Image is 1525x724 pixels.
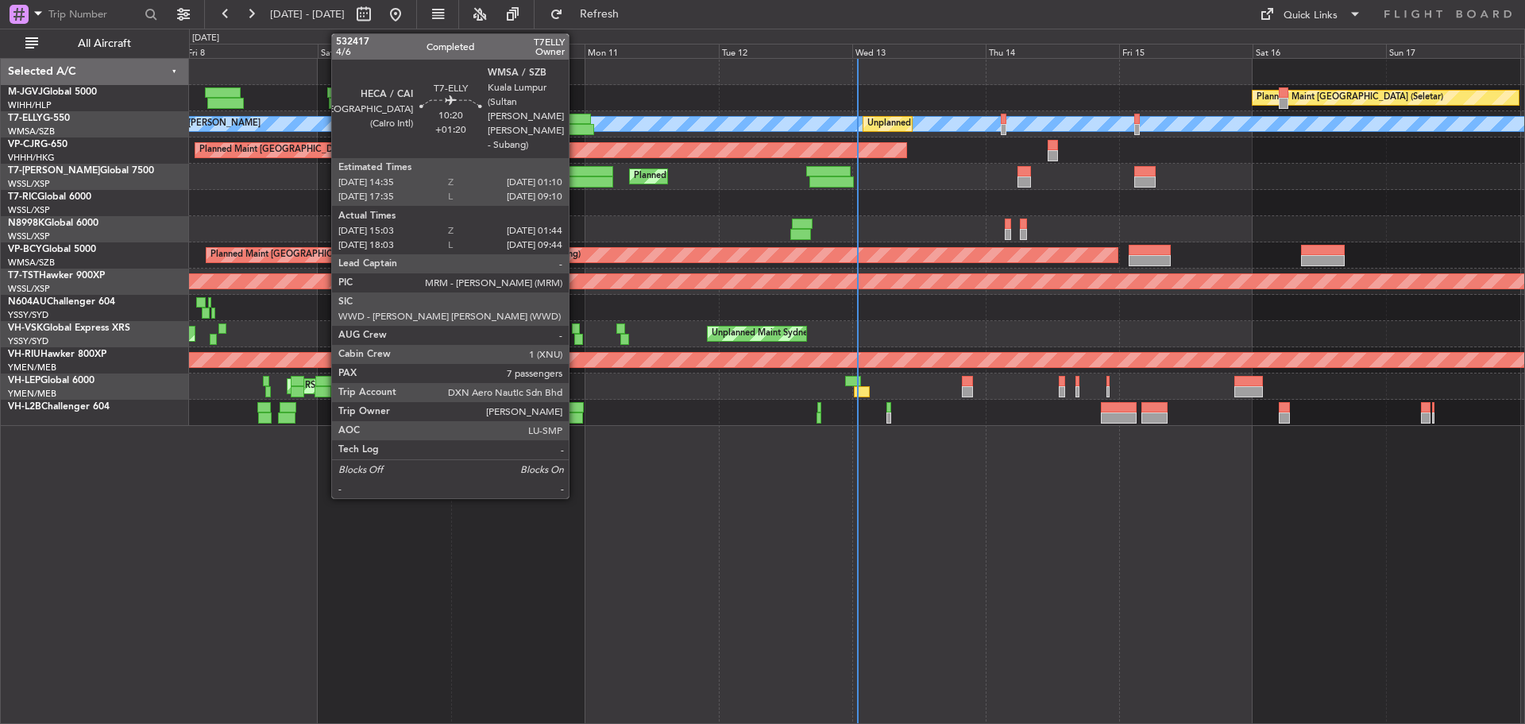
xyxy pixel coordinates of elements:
[1284,8,1338,24] div: Quick Links
[8,126,55,137] a: WMSA/SZB
[8,350,41,359] span: VH-RIU
[8,271,39,281] span: T7-TST
[8,402,110,412] a: VH-L2BChallenger 604
[8,350,106,359] a: VH-RIUHawker 800XP
[8,230,50,242] a: WSSL/XSP
[8,271,105,281] a: T7-TSTHawker 900XP
[8,204,50,216] a: WSSL/XSP
[719,44,852,58] div: Tue 12
[542,2,638,27] button: Refresh
[291,374,487,398] div: [PERSON_NAME] San Antonio (San Antonio Intl)
[192,32,219,45] div: [DATE]
[8,140,41,149] span: VP-CJR
[1252,2,1369,27] button: Quick Links
[8,376,41,385] span: VH-LEP
[8,257,55,269] a: WMSA/SZB
[867,112,1249,136] div: Unplanned Maint [GEOGRAPHIC_DATA] (Sultan [PERSON_NAME] [PERSON_NAME] - Subang)
[210,243,581,267] div: Planned Maint [GEOGRAPHIC_DATA] (Sultan [PERSON_NAME] [PERSON_NAME] - Subang)
[451,44,585,58] div: Sun 10
[8,166,154,176] a: T7-[PERSON_NAME]Global 7500
[8,219,44,228] span: N8998K
[8,87,43,97] span: M-JGVJ
[48,2,140,26] input: Trip Number
[712,322,907,346] div: Unplanned Maint Sydney ([PERSON_NAME] Intl)
[8,140,68,149] a: VP-CJRG-650
[8,178,50,190] a: WSSL/XSP
[270,7,345,21] span: [DATE] - [DATE]
[1386,44,1519,58] div: Sun 17
[8,323,43,333] span: VH-VSK
[8,192,91,202] a: T7-RICGlobal 6000
[8,114,43,123] span: T7-ELLY
[411,374,714,398] div: Planned Maint [GEOGRAPHIC_DATA] ([GEOGRAPHIC_DATA] International)
[199,138,465,162] div: Planned Maint [GEOGRAPHIC_DATA] ([GEOGRAPHIC_DATA] Intl)
[8,388,56,400] a: YMEN/MEB
[634,165,884,188] div: Planned Maint [GEOGRAPHIC_DATA] ([GEOGRAPHIC_DATA])
[1257,86,1443,110] div: Planned Maint [GEOGRAPHIC_DATA] (Seletar)
[8,362,56,374] a: YMEN/MEB
[8,309,48,321] a: YSSY/SYD
[986,44,1119,58] div: Thu 14
[1253,44,1386,58] div: Sat 16
[8,297,47,307] span: N604AU
[8,152,55,164] a: VHHH/HKG
[8,297,115,307] a: N604AUChallenger 604
[8,219,98,228] a: N8998KGlobal 6000
[8,99,52,111] a: WIHH/HLP
[17,31,172,56] button: All Aircraft
[318,44,451,58] div: Sat 9
[184,44,318,58] div: Fri 8
[8,114,70,123] a: T7-ELLYG-550
[8,323,130,333] a: VH-VSKGlobal Express XRS
[585,44,718,58] div: Mon 11
[8,245,96,254] a: VP-BCYGlobal 5000
[8,87,97,97] a: M-JGVJGlobal 5000
[41,38,168,49] span: All Aircraft
[8,192,37,202] span: T7-RIC
[8,402,41,412] span: VH-L2B
[8,245,42,254] span: VP-BCY
[8,166,100,176] span: T7-[PERSON_NAME]
[8,335,48,347] a: YSSY/SYD
[566,9,633,20] span: Refresh
[1119,44,1253,58] div: Fri 15
[188,112,261,136] div: [PERSON_NAME]
[852,44,986,58] div: Wed 13
[8,376,95,385] a: VH-LEPGlobal 6000
[8,283,50,295] a: WSSL/XSP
